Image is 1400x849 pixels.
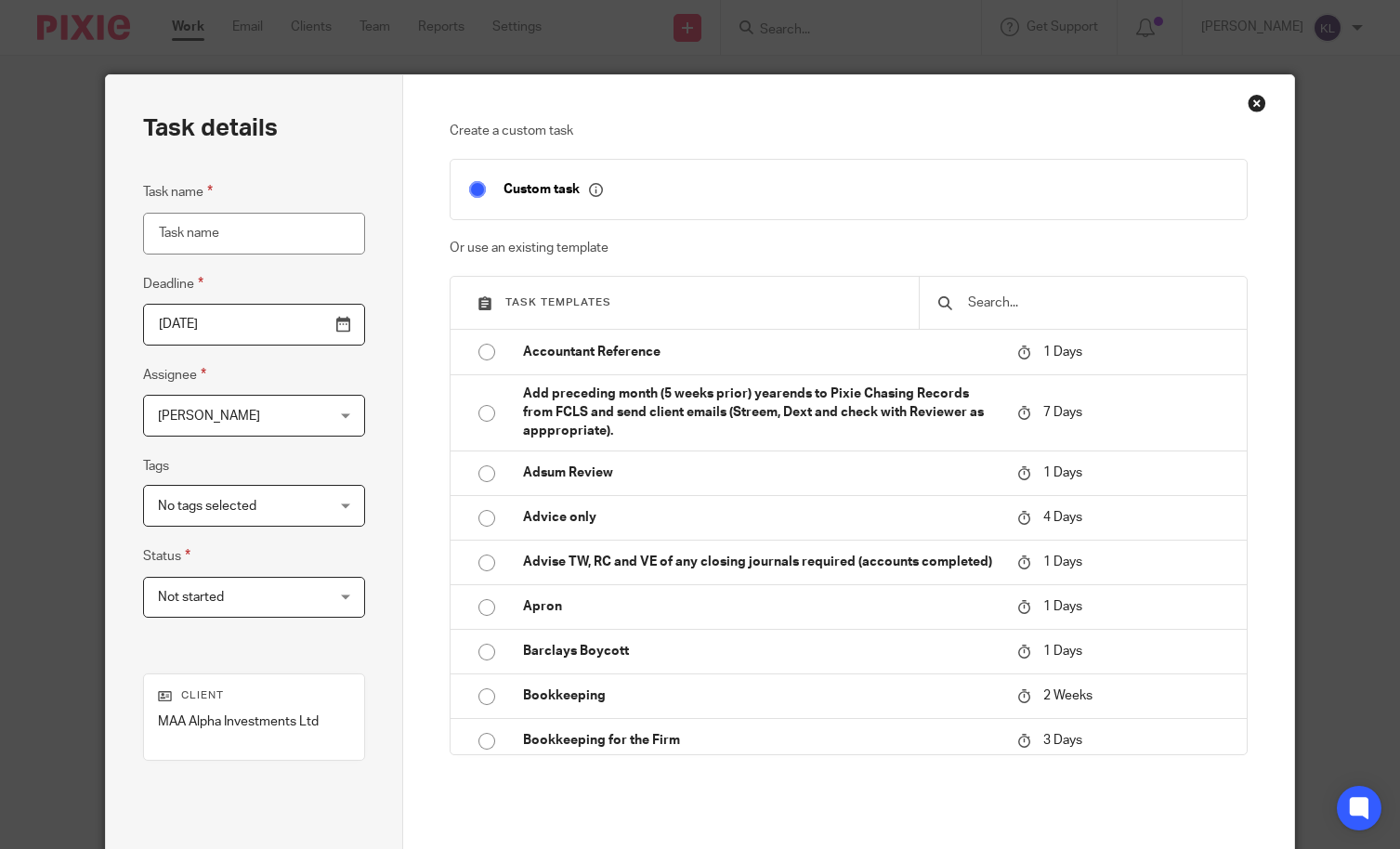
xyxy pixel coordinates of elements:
[523,385,999,441] p: Add preceding month (5 weeks prior) yearends to Pixie Chasing Records from FCLS and send client e...
[1248,94,1266,112] div: Close this dialog window
[158,410,260,423] span: [PERSON_NAME]
[1043,346,1082,359] span: 1 Days
[1043,406,1082,419] span: 7 Days
[158,500,256,513] span: No tags selected
[523,553,999,571] p: Advise TW, RC and VE of any closing journals required (accounts completed)
[158,688,350,703] p: Client
[450,239,1248,257] p: Or use an existing template
[450,122,1248,140] p: Create a custom task
[1043,466,1082,479] span: 1 Days
[158,712,350,731] p: MAA Alpha Investments Ltd
[523,642,999,660] p: Barclays Boycott
[143,213,365,255] input: Task name
[143,304,365,346] input: Pick a date
[143,364,206,385] label: Assignee
[143,112,278,144] h2: Task details
[966,293,1228,313] input: Search...
[505,297,611,307] span: Task templates
[523,686,999,705] p: Bookkeeping
[143,273,203,294] label: Deadline
[1043,511,1082,524] span: 4 Days
[143,545,190,567] label: Status
[1043,734,1082,747] span: 3 Days
[523,508,999,527] p: Advice only
[523,597,999,616] p: Apron
[1043,600,1082,613] span: 1 Days
[1043,645,1082,658] span: 1 Days
[1043,689,1093,702] span: 2 Weeks
[158,591,224,604] span: Not started
[143,457,169,476] label: Tags
[523,464,999,482] p: Adsum Review
[523,731,999,750] p: Bookkeeping for the Firm
[143,181,213,202] label: Task name
[1043,555,1082,568] span: 1 Days
[523,343,999,361] p: Accountant Reference
[504,181,603,198] p: Custom task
